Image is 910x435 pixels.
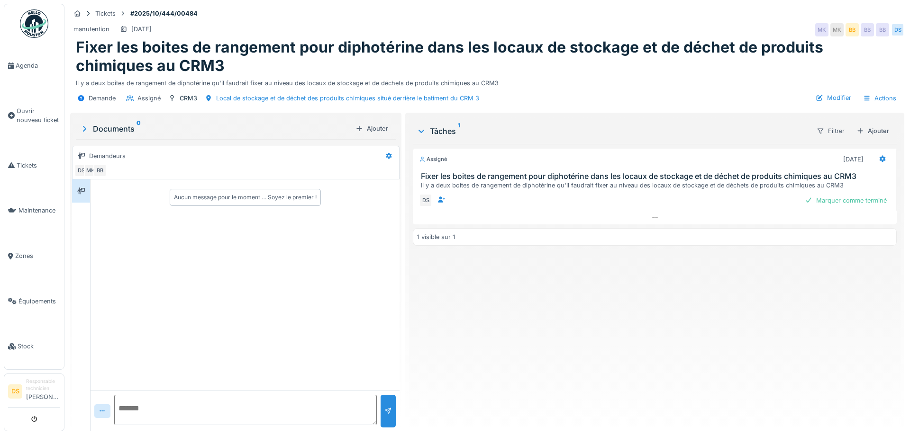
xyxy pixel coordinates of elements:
[18,206,60,215] span: Maintenance
[876,23,889,36] div: BB
[458,125,460,137] sup: 1
[76,38,899,75] h1: Fixer les boites de rangement pour diphotérine dans les locaux de stockage et de déchet de produi...
[812,91,855,104] div: Modifier
[20,9,48,38] img: Badge_color-CXgf-gQk.svg
[4,324,64,369] a: Stock
[859,91,901,105] div: Actions
[74,164,88,177] div: DS
[812,124,849,138] div: Filtrer
[815,23,828,36] div: MK
[417,125,809,137] div: Tâches
[4,188,64,233] a: Maintenance
[861,23,874,36] div: BB
[352,122,392,135] div: Ajouter
[843,155,864,164] div: [DATE]
[846,23,859,36] div: BB
[421,181,892,190] div: Il y a deux boites de rangement de diphotérine qu'il faudrait fixer au niveau des locaux de stock...
[89,94,116,103] div: Demande
[89,151,126,160] div: Demandeurs
[4,143,64,188] a: Tickets
[16,61,60,70] span: Agenda
[4,279,64,324] a: Équipements
[18,297,60,306] span: Équipements
[76,75,899,88] div: Il y a deux boites de rangement de diphotérine qu'il faudrait fixer au niveau des locaux de stock...
[853,124,893,137] div: Ajouter
[801,194,891,207] div: Marquer comme terminé
[180,94,197,103] div: CRM3
[8,378,60,408] a: DS Responsable technicien[PERSON_NAME]
[174,193,317,202] div: Aucun message pour le moment … Soyez le premier !
[80,123,352,134] div: Documents
[131,25,152,34] div: [DATE]
[830,23,844,36] div: MK
[891,23,904,36] div: DS
[4,233,64,279] a: Zones
[17,107,60,124] span: Ouvrir nouveau ticket
[95,9,116,18] div: Tickets
[17,161,60,170] span: Tickets
[136,123,141,134] sup: 0
[93,164,107,177] div: BB
[4,43,64,89] a: Agenda
[419,155,447,163] div: Assigné
[421,172,892,181] h3: Fixer les boites de rangement pour diphotérine dans les locaux de stockage et de déchet de produi...
[137,94,161,103] div: Assigné
[417,232,455,241] div: 1 visible sur 1
[26,378,60,392] div: Responsable technicien
[4,89,64,143] a: Ouvrir nouveau ticket
[18,342,60,351] span: Stock
[84,164,97,177] div: MK
[26,378,60,405] li: [PERSON_NAME]
[127,9,201,18] strong: #2025/10/444/00484
[419,194,432,207] div: DS
[216,94,479,103] div: Local de stockage et de déchet des produits chimiques situé derrière le batiment du CRM 3
[73,25,109,34] div: manutention
[15,251,60,260] span: Zones
[8,384,22,399] li: DS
